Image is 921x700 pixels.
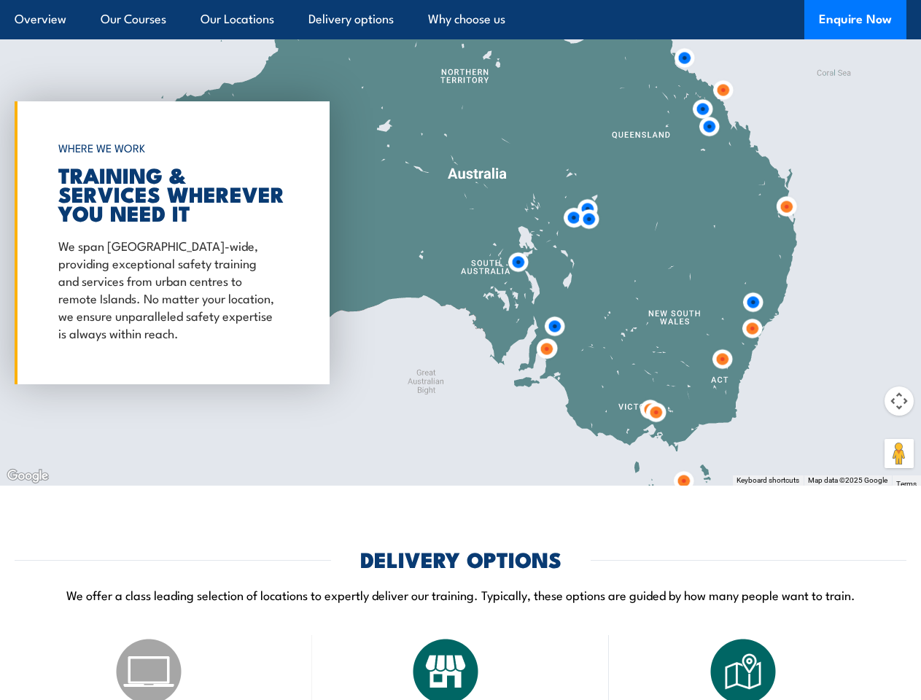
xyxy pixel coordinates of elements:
button: Keyboard shortcuts [737,475,799,486]
h2: TRAINING & SERVICES WHEREVER YOU NEED IT [58,165,279,222]
h6: WHERE WE WORK [58,135,279,161]
button: Map camera controls [885,386,914,416]
p: We offer a class leading selection of locations to expertly deliver our training. Typically, thes... [15,586,906,603]
h2: DELIVERY OPTIONS [360,549,561,568]
span: Map data ©2025 Google [808,476,887,484]
p: We span [GEOGRAPHIC_DATA]-wide, providing exceptional safety training and services from urban cen... [58,236,279,341]
button: Drag Pegman onto the map to open Street View [885,439,914,468]
img: Google [4,467,52,486]
a: Terms [896,480,917,488]
a: Open this area in Google Maps (opens a new window) [4,467,52,486]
